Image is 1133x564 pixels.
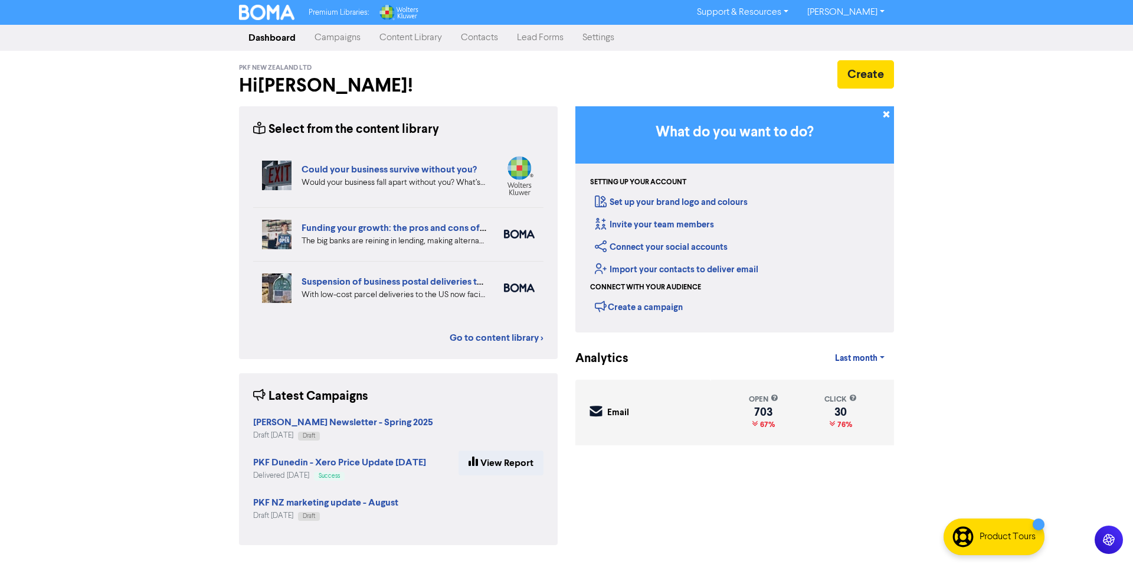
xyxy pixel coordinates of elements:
div: Would your business fall apart without you? What’s your Plan B in case of accident, illness, or j... [302,177,486,189]
div: 30 [824,407,857,417]
a: Connect your social accounts [595,242,728,253]
a: Contacts [451,26,507,50]
span: Last month [835,353,877,364]
span: 76% [835,420,852,429]
div: Connect with your audience [590,282,701,293]
div: The big banks are reining in lending, making alternative, non-bank lenders an attractive proposit... [302,235,486,247]
a: Import your contacts to deliver email [595,264,758,275]
a: Settings [573,26,624,50]
span: PKF New Zealand Ltd [239,64,312,72]
div: Create a campaign [595,298,683,315]
span: Success [319,473,340,479]
div: Draft [DATE] [253,510,398,521]
div: open [749,394,778,405]
img: boma [504,230,535,239]
a: Dashboard [239,26,305,50]
button: Create [837,60,894,89]
img: BOMA Logo [239,5,294,20]
img: boma [504,283,535,292]
div: Analytics [575,350,614,368]
strong: PKF NZ marketing update - August [253,497,398,508]
a: Support & Resources [687,3,798,22]
span: 67% [758,420,775,429]
div: Email [607,406,629,420]
h3: What do you want to do? [593,124,876,141]
span: Draft [303,433,315,439]
div: click [824,394,857,405]
a: Could your business survive without you? [302,164,477,175]
div: 703 [749,407,778,417]
div: With low-cost parcel deliveries to the US now facing tariffs, many international postal services ... [302,289,486,301]
strong: PKF Dunedin - Xero Price Update [DATE] [253,457,426,468]
img: Wolters Kluwer [378,5,418,20]
div: Select from the content library [253,120,439,139]
img: wolterskluwer [504,156,535,195]
a: Campaigns [305,26,370,50]
h2: Hi [PERSON_NAME] ! [239,74,558,97]
a: Lead Forms [507,26,573,50]
a: PKF Dunedin - Xero Price Update [DATE] [253,458,426,468]
div: Setting up your account [590,177,686,188]
strong: [PERSON_NAME] Newsletter - Spring 2025 [253,416,433,428]
div: Latest Campaigns [253,387,368,406]
div: Getting Started in BOMA [575,106,894,332]
a: Suspension of business postal deliveries to the [GEOGRAPHIC_DATA]: what options do you have? [302,276,717,288]
a: Set up your brand logo and colours [595,197,748,208]
div: Draft [DATE] [253,430,433,441]
a: View Report [459,451,543,475]
a: Funding your growth: the pros and cons of alternative lenders [302,222,561,234]
span: Draft [303,513,315,519]
a: Content Library [370,26,451,50]
a: Invite your team members [595,219,714,230]
a: Go to content library > [450,331,543,345]
a: [PERSON_NAME] [798,3,894,22]
span: Premium Libraries: [309,9,369,17]
a: PKF NZ marketing update - August [253,498,398,508]
a: Last month [826,347,894,370]
a: [PERSON_NAME] Newsletter - Spring 2025 [253,418,433,428]
div: Delivered [DATE] [253,470,426,481]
